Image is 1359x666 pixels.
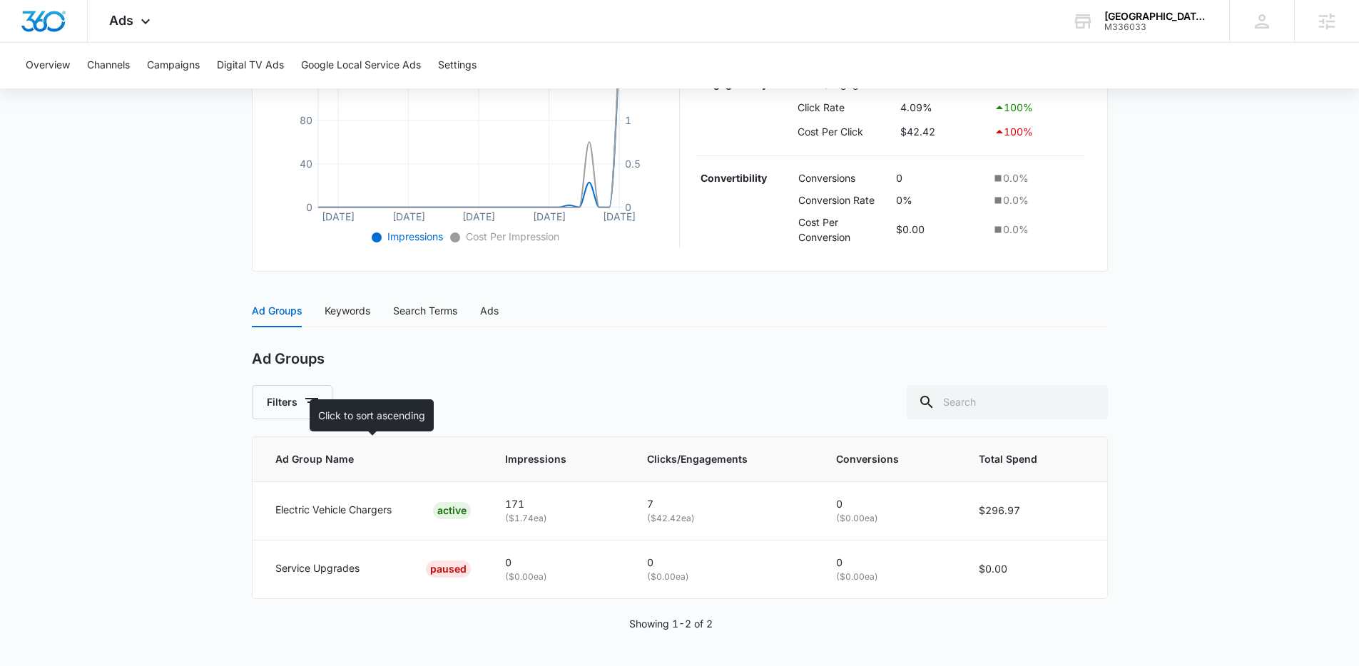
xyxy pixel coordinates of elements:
strong: Convertibility [701,172,767,184]
span: Cost Per Impression [463,230,559,242]
button: Settings [438,43,477,88]
span: Impressions [505,451,591,467]
h2: Ad Groups [252,350,325,368]
div: 0.0 % [992,170,1081,185]
td: $0.00 [892,211,988,248]
button: Channels [87,43,130,88]
p: Electric Vehicle Chargers [275,502,392,518]
td: Click Rate [794,96,897,120]
tspan: [DATE] [392,210,424,222]
span: Ad Group Name [275,451,451,467]
span: Impressions [385,230,443,242]
div: Ads [480,303,499,319]
div: Search Terms [393,303,457,319]
tspan: [DATE] [603,210,636,222]
div: account id [1104,22,1208,32]
tspan: 40 [299,158,312,170]
td: $42.42 [897,120,990,144]
button: Campaigns [147,43,200,88]
p: ( $0.00 ea) [836,512,945,526]
tspan: 0.5 [625,158,641,170]
td: 0 [892,168,988,190]
div: 0.0 % [992,222,1081,237]
p: ( $0.00 ea) [836,570,945,584]
p: Service Upgrades [275,560,360,576]
td: $296.97 [962,481,1106,540]
p: ( $1.74 ea) [505,512,612,526]
td: 0% [892,189,988,211]
div: Ad Groups [252,303,302,319]
strong: Engageability [701,78,768,90]
div: PAUSED [426,560,471,578]
p: 7 [647,496,802,512]
td: 4.09% [897,96,990,120]
td: Conversion Rate [795,189,892,211]
tspan: [DATE] [462,210,495,222]
span: Total Spend [979,451,1063,467]
div: ACTIVE [433,502,471,519]
button: Digital TV Ads [217,43,284,88]
tspan: 1 [625,114,631,126]
button: Google Local Service Ads [301,43,421,88]
button: Filters [252,385,332,419]
tspan: [DATE] [532,210,565,222]
tspan: [DATE] [322,210,355,222]
div: 100 % [994,99,1081,116]
div: 0.0 % [992,193,1081,208]
tspan: 0 [625,201,631,213]
td: Cost Per Conversion [795,211,892,248]
p: Showing 1-2 of 2 [629,616,713,632]
p: ( $0.00 ea) [647,570,802,584]
div: Keywords [325,303,370,319]
div: account name [1104,11,1208,22]
div: 100 % [994,123,1081,140]
input: Search [907,385,1108,419]
p: 0 [647,555,802,570]
td: Cost Per Click [794,120,897,144]
td: Conversions [795,168,892,190]
div: Click to sort ascending [310,399,434,431]
span: Conversions [836,451,925,467]
td: $0.00 [962,540,1106,598]
p: 0 [836,555,945,570]
span: Clicks/Engagements [647,451,781,467]
tspan: 0 [305,201,312,213]
span: Ads [109,13,133,28]
p: ( $0.00 ea) [505,570,612,584]
tspan: 80 [299,114,312,126]
p: 0 [505,555,612,570]
p: 0 [836,496,945,512]
button: Overview [26,43,70,88]
p: 171 [505,496,612,512]
p: ( $42.42 ea) [647,512,802,526]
